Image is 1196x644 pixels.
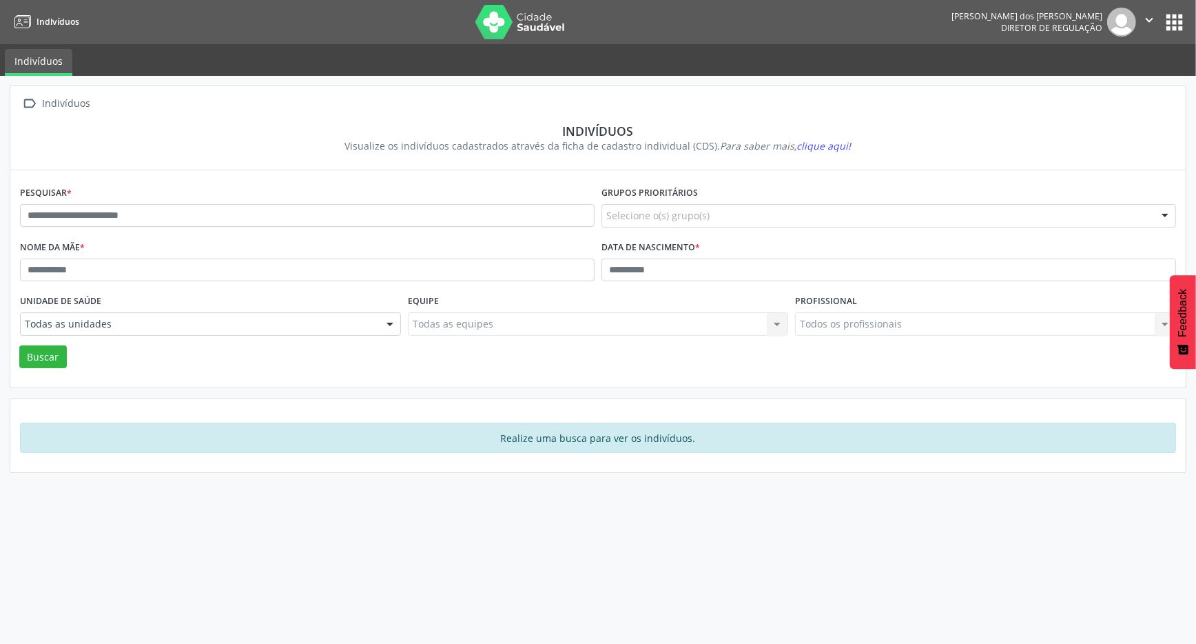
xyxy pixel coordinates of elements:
span: Todas as unidades [25,317,373,331]
div: Realize uma busca para ver os indivíduos. [20,423,1176,453]
i:  [20,94,40,114]
a: Indivíduos [5,49,72,76]
label: Profissional [795,291,857,312]
button:  [1136,8,1162,37]
a: Indivíduos [10,10,79,33]
span: Indivíduos [37,16,79,28]
div: Indivíduos [30,123,1166,139]
button: Feedback - Mostrar pesquisa [1170,275,1196,369]
span: Feedback [1177,289,1189,337]
label: Nome da mãe [20,237,85,259]
span: Diretor de regulação [1001,22,1102,34]
button: Buscar [19,345,67,369]
span: clique aqui! [797,139,852,152]
span: Selecione o(s) grupo(s) [606,208,710,223]
label: Pesquisar [20,183,72,204]
label: Grupos prioritários [601,183,698,204]
button: apps [1162,10,1186,34]
i: Para saber mais, [721,139,852,152]
i:  [1142,12,1157,28]
div: [PERSON_NAME] dos [PERSON_NAME] [951,10,1102,22]
img: img [1107,8,1136,37]
label: Unidade de saúde [20,291,101,312]
div: Visualize os indivíduos cadastrados através da ficha de cadastro individual (CDS). [30,139,1166,153]
label: Data de nascimento [601,237,700,259]
a:  Indivíduos [20,94,93,114]
div: Indivíduos [40,94,93,114]
label: Equipe [408,291,439,312]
